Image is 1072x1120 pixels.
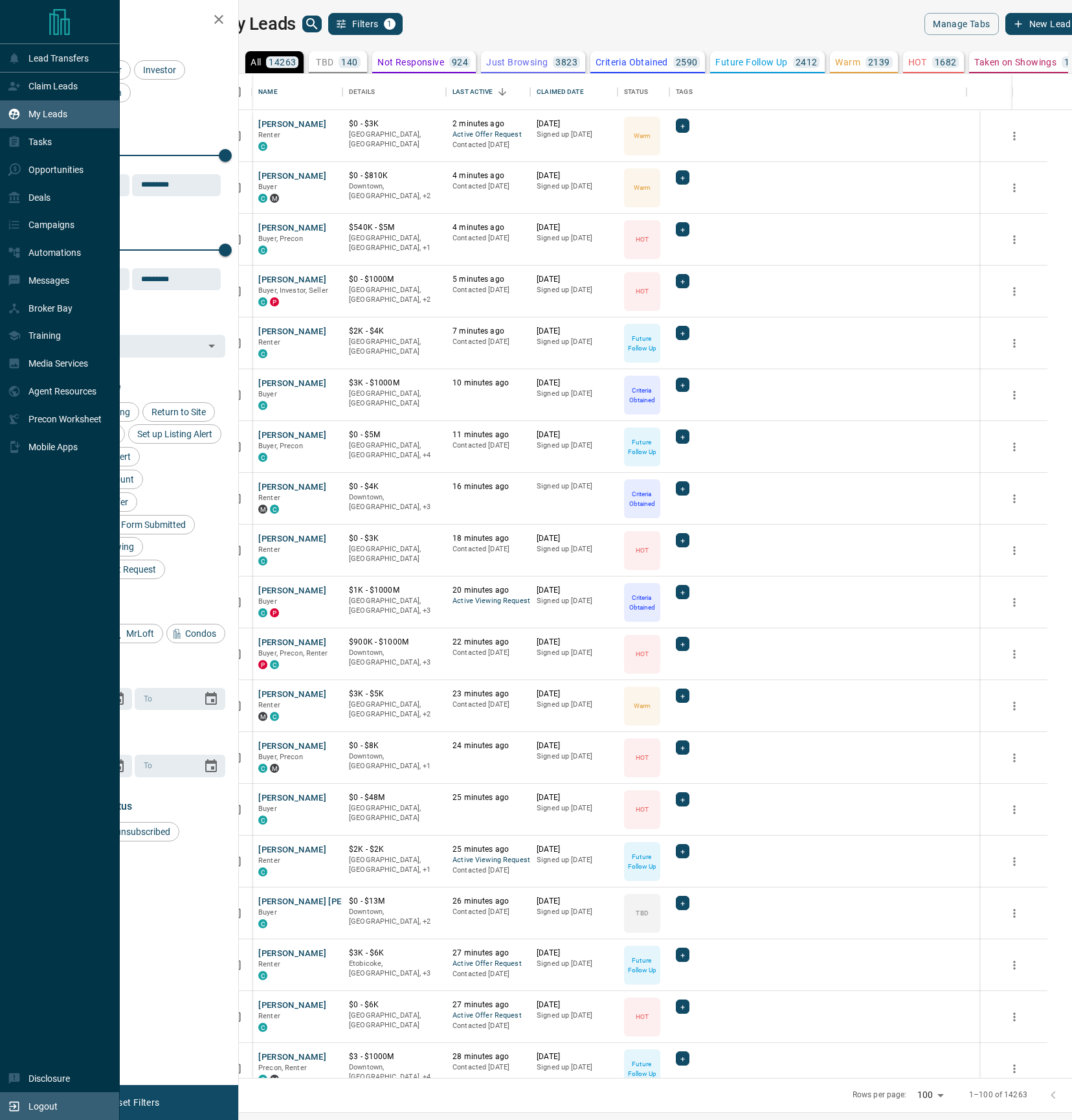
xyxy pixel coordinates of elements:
[680,275,685,288] span: +
[133,429,217,439] span: Set up Listing Alert
[452,544,524,554] p: Contacted [DATE]
[537,648,611,658] p: Signed up [DATE]
[625,437,659,457] p: Future Follow Up
[349,751,440,771] p: Toronto
[258,286,328,295] span: Buyer, Investor, Seller
[625,955,659,975] p: Future Follow Up
[537,170,611,181] p: [DATE]
[676,481,689,496] div: +
[1005,178,1024,198] button: more
[349,1000,440,1011] p: $0 - $6K
[452,285,524,295] p: Contacted [DATE]
[258,1051,326,1064] button: [PERSON_NAME]
[537,389,611,399] p: Signed up [DATE]
[221,14,296,34] h1: My Leads
[349,948,440,959] p: $3K - $6K
[258,816,267,825] div: condos.ca
[452,274,524,285] p: 5 minutes ago
[270,297,279,306] div: property.ca
[349,130,440,150] p: [GEOGRAPHIC_DATA], [GEOGRAPHIC_DATA]
[349,907,440,927] p: North York, Toronto
[258,74,278,110] div: Name
[258,689,326,701] button: [PERSON_NAME]
[537,429,611,440] p: [DATE]
[258,637,326,649] button: [PERSON_NAME]
[676,119,689,133] div: +
[537,596,611,606] p: Signed up [DATE]
[258,429,326,442] button: [PERSON_NAME]
[669,74,966,110] div: Tags
[252,74,342,110] div: Name
[198,686,224,712] button: Choose date
[258,948,326,960] button: [PERSON_NAME]
[270,505,279,514] div: condos.ca
[974,58,1056,67] p: Taken on Showings
[258,608,267,617] div: condos.ca
[1005,334,1024,353] button: more
[680,1052,685,1065] span: +
[452,637,524,648] p: 22 minutes ago
[676,585,689,599] div: +
[1005,800,1024,819] button: more
[676,637,689,651] div: +
[258,856,280,865] span: Renter
[270,194,279,203] div: mrloft.ca
[258,844,326,856] button: [PERSON_NAME]
[258,401,267,410] div: condos.ca
[1005,955,1024,975] button: more
[349,233,440,253] p: Toronto
[258,660,267,669] div: property.ca
[680,689,685,702] span: +
[349,74,375,110] div: Details
[139,65,181,75] span: Investor
[676,74,693,110] div: Tags
[452,700,524,710] p: Contacted [DATE]
[452,130,524,141] span: Active Offer Request
[258,919,267,928] div: condos.ca
[258,740,326,753] button: [PERSON_NAME]
[142,402,215,422] div: Return to Site
[537,1011,611,1021] p: Signed up [DATE]
[258,194,267,203] div: condos.ca
[258,597,277,606] span: Buyer
[680,948,685,961] span: +
[111,827,175,837] span: unsubscribed
[349,648,440,668] p: North York, Midtown | Central, Toronto
[349,585,440,596] p: $1K - $1000M
[258,1000,326,1012] button: [PERSON_NAME]
[537,337,611,347] p: Signed up [DATE]
[537,700,611,710] p: Signed up [DATE]
[452,481,524,492] p: 16 minutes ago
[537,222,611,233] p: [DATE]
[676,896,689,910] div: +
[258,246,267,255] div: condos.ca
[258,494,280,502] span: Renter
[676,1000,689,1014] div: +
[537,948,611,959] p: [DATE]
[537,74,584,110] div: Claimed Date
[349,170,440,181] p: $0 - $810K
[537,544,611,554] p: Signed up [DATE]
[1005,282,1024,301] button: more
[537,896,611,907] p: [DATE]
[258,131,280,139] span: Renter
[349,492,440,512] p: West End, East End, Toronto
[596,58,668,67] p: Criteria Obtained
[385,19,394,29] span: 1
[1005,437,1024,457] button: more
[349,378,440,389] p: $3K - $1000M
[680,482,685,495] span: +
[835,58,860,67] p: Warm
[680,793,685,806] span: +
[258,649,328,657] span: Buyer, Precon, Renter
[107,624,163,643] div: MrLoft
[935,58,957,67] p: 1682
[680,741,685,754] span: +
[452,689,524,700] p: 23 minutes ago
[349,700,440,720] p: Midtown | Central, Toronto
[680,534,685,547] span: +
[349,803,440,823] p: [GEOGRAPHIC_DATA], [GEOGRAPHIC_DATA]
[1005,1059,1024,1079] button: more
[537,1000,611,1011] p: [DATE]
[636,649,649,659] p: HOT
